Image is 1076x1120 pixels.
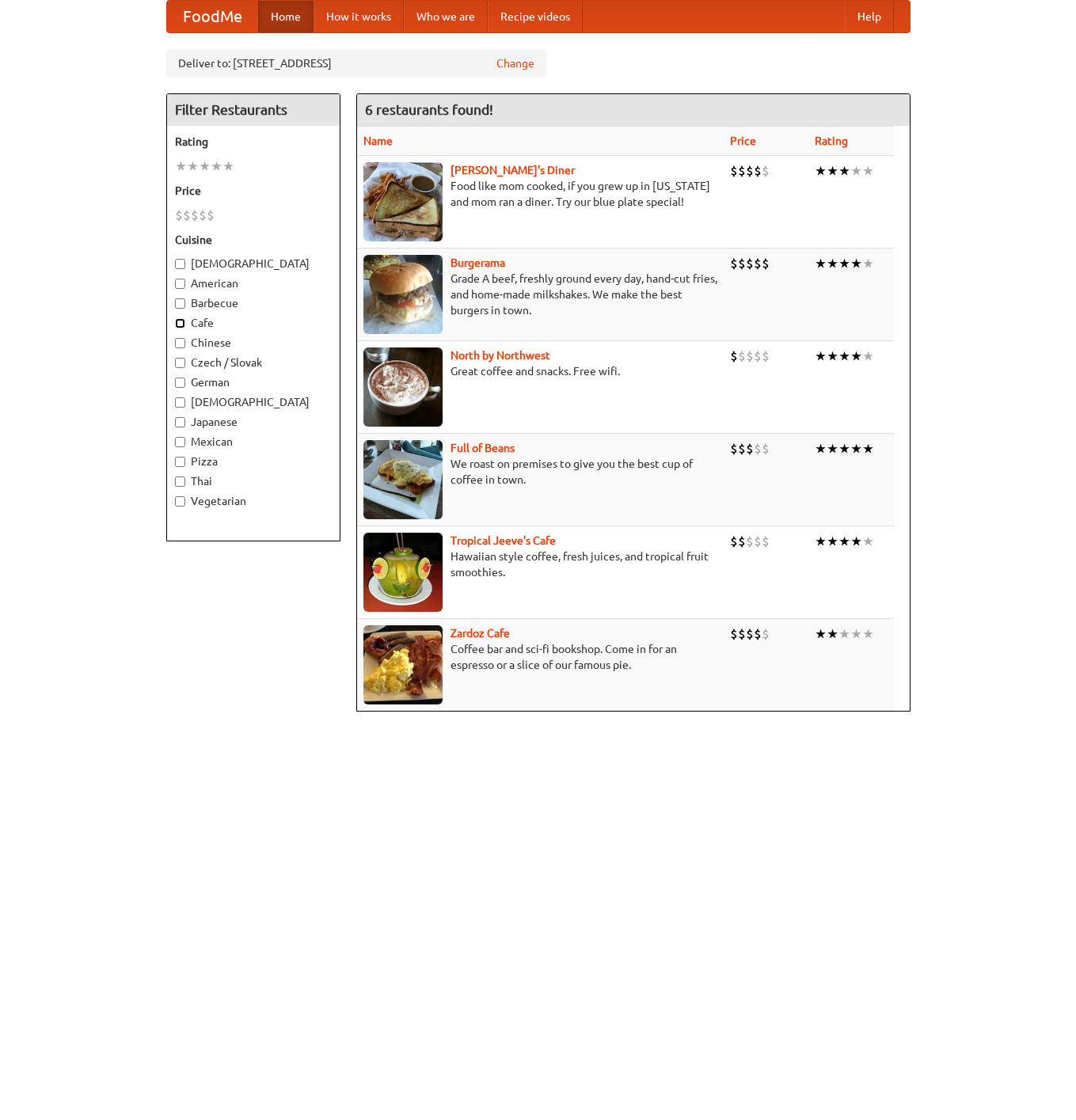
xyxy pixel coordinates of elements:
[815,625,827,643] li: ★
[838,347,850,365] li: ★
[175,275,332,291] label: American
[451,442,515,454] a: Full of Beans
[762,347,770,365] li: $
[754,625,762,643] li: $
[738,440,746,457] li: $
[738,255,746,272] li: $
[175,183,332,199] h5: Price
[211,158,222,175] li: ★
[815,347,827,365] li: ★
[363,641,717,673] p: Coffee bar and sci-fi bookshop. Come in for an espresso or a slice of our famous pie.
[838,255,850,272] li: ★
[762,533,770,550] li: $
[815,135,848,147] a: Rating
[845,1,894,32] a: Help
[815,440,827,457] li: ★
[762,255,770,272] li: $
[754,255,762,272] li: $
[175,417,185,427] input: Japanese
[363,271,717,318] p: Grade A beef, freshly ground every day, hand-cut fries, and home-made milkshakes. We make the bes...
[746,533,754,550] li: $
[451,627,510,640] a: Zardoz Cafe
[862,162,874,180] li: ★
[175,397,185,408] input: [DEMOGRAPHIC_DATA]
[730,135,756,147] a: Price
[404,1,488,32] a: Who we are
[496,55,534,71] a: Change
[175,335,332,351] label: Chinese
[175,318,185,328] input: Cafe
[175,279,185,289] input: American
[838,440,850,457] li: ★
[175,476,185,487] input: Thai
[363,347,443,427] img: north.jpg
[838,533,850,550] li: ★
[827,255,838,272] li: ★
[183,207,191,224] li: $
[199,158,211,175] li: ★
[363,533,443,612] img: jeeves.jpg
[207,207,215,224] li: $
[827,625,838,643] li: ★
[862,440,874,457] li: ★
[451,256,505,269] a: Burgerama
[730,533,738,550] li: $
[746,440,754,457] li: $
[827,533,838,550] li: ★
[815,533,827,550] li: ★
[365,102,493,117] ng-pluralize: 6 restaurants found!
[199,207,207,224] li: $
[363,178,717,210] p: Food like mom cooked, if you grew up in [US_STATE] and mom ran a diner. Try our blue plate special!
[175,496,185,507] input: Vegetarian
[175,414,332,430] label: Japanese
[175,298,185,309] input: Barbecue
[363,549,717,580] p: Hawaiian style coffee, fresh juices, and tropical fruit smoothies.
[175,232,332,248] h5: Cuisine
[258,1,314,32] a: Home
[363,363,717,379] p: Great coffee and snacks. Free wifi.
[488,1,583,32] a: Recipe videos
[838,162,850,180] li: ★
[222,158,234,175] li: ★
[850,347,862,365] li: ★
[175,374,332,390] label: German
[738,347,746,365] li: $
[175,457,185,467] input: Pizza
[730,440,738,457] li: $
[363,162,443,241] img: sallys.jpg
[850,625,862,643] li: ★
[862,255,874,272] li: ★
[754,533,762,550] li: $
[862,347,874,365] li: ★
[451,164,575,177] a: [PERSON_NAME]'s Diner
[862,625,874,643] li: ★
[746,347,754,365] li: $
[762,162,770,180] li: $
[754,440,762,457] li: $
[175,355,332,370] label: Czech / Slovak
[746,162,754,180] li: $
[451,534,556,547] a: Tropical Jeeve's Cafe
[730,347,738,365] li: $
[862,533,874,550] li: ★
[175,338,185,348] input: Chinese
[827,162,838,180] li: ★
[167,94,340,126] h4: Filter Restaurants
[363,440,443,519] img: beans.jpg
[850,162,862,180] li: ★
[850,255,862,272] li: ★
[175,158,187,175] li: ★
[175,358,185,368] input: Czech / Slovak
[175,454,332,469] label: Pizza
[451,349,550,362] a: North by Northwest
[175,378,185,388] input: German
[363,625,443,704] img: zardoz.jpg
[738,533,746,550] li: $
[827,347,838,365] li: ★
[754,347,762,365] li: $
